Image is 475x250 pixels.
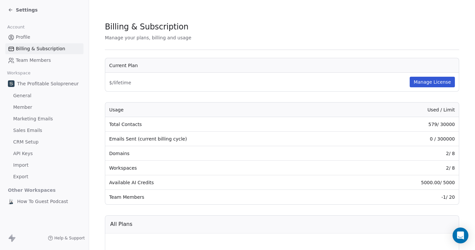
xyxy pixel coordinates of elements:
td: 579 / 30000 [343,117,459,132]
span: Sales Emails [13,127,42,134]
a: Import [5,160,83,171]
span: Marketing Emails [13,115,53,122]
a: Marketing Emails [5,113,83,124]
span: All Plans [110,220,132,228]
span: CRM Setup [13,139,39,146]
th: Current Plan [105,58,459,73]
th: Used / Limit [343,103,459,117]
td: Available AI Credits [105,175,343,190]
td: -1 / 20 [343,190,459,204]
span: Profile [16,34,30,41]
a: Export [5,171,83,182]
span: Billing & Subscription [105,22,188,32]
span: Help & Support [54,235,85,241]
span: API Keys [13,150,33,157]
span: Member [13,104,32,111]
a: Help & Support [48,235,85,241]
div: Open Intercom Messenger [453,228,468,243]
span: General [13,92,31,99]
a: API Keys [5,148,83,159]
img: box-mockup-3.png [8,198,15,205]
a: Settings [8,7,38,13]
a: Profile [5,32,83,43]
span: Workspace [4,68,33,78]
span: Team Members [16,57,51,64]
img: S.png [8,80,15,87]
span: Manage your plans, billing and usage [105,35,191,40]
td: Emails Sent (current billing cycle) [105,132,343,146]
span: Other Workspaces [5,185,58,195]
span: Import [13,162,28,169]
a: CRM Setup [5,137,83,147]
td: 5000.00 / 5000 [343,175,459,190]
a: Sales Emails [5,125,83,136]
a: General [5,90,83,101]
span: Settings [16,7,38,13]
td: 2 / 8 [343,146,459,161]
td: Total Contacts [105,117,343,132]
a: Billing & Subscription [5,43,83,54]
span: The Profitable Solopreneur [17,80,79,87]
a: Member [5,102,83,113]
a: Team Members [5,55,83,66]
button: Manage License [410,77,455,87]
span: Export [13,173,28,180]
td: 0 / 300000 [343,132,459,146]
td: Domains [105,146,343,161]
span: Billing & Subscription [16,45,65,52]
td: 2 / 8 [343,161,459,175]
td: Team Members [105,190,343,204]
span: $ / lifetime [109,79,408,86]
td: Workspaces [105,161,343,175]
span: How To Guest Podcast [17,198,68,205]
th: Usage [105,103,343,117]
span: Account [4,22,27,32]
